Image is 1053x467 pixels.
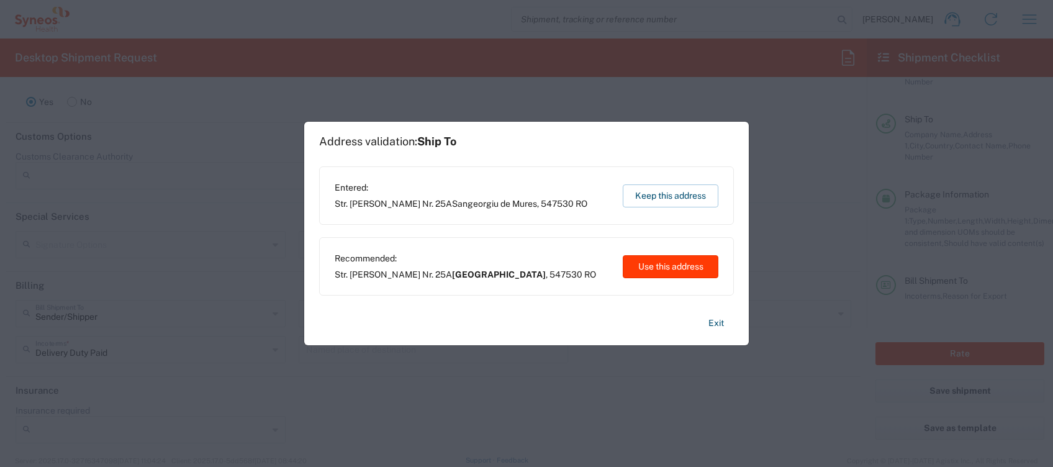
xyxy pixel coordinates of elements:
span: [GEOGRAPHIC_DATA] [452,270,546,279]
span: Recommended: [335,253,596,264]
span: 547530 [541,199,574,209]
h1: Address validation: [319,135,456,148]
button: Exit [698,312,734,334]
button: Use this address [623,255,718,278]
span: Entered: [335,182,587,193]
span: Str. [PERSON_NAME] Nr. 25A , [335,269,596,280]
span: Sangeorgiu de Mures [452,199,537,209]
span: Str. [PERSON_NAME] Nr. 25A , [335,198,587,209]
span: RO [576,199,587,209]
span: 547530 [549,270,582,279]
button: Keep this address [623,184,718,207]
span: Ship To [417,135,456,148]
span: RO [584,270,596,279]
